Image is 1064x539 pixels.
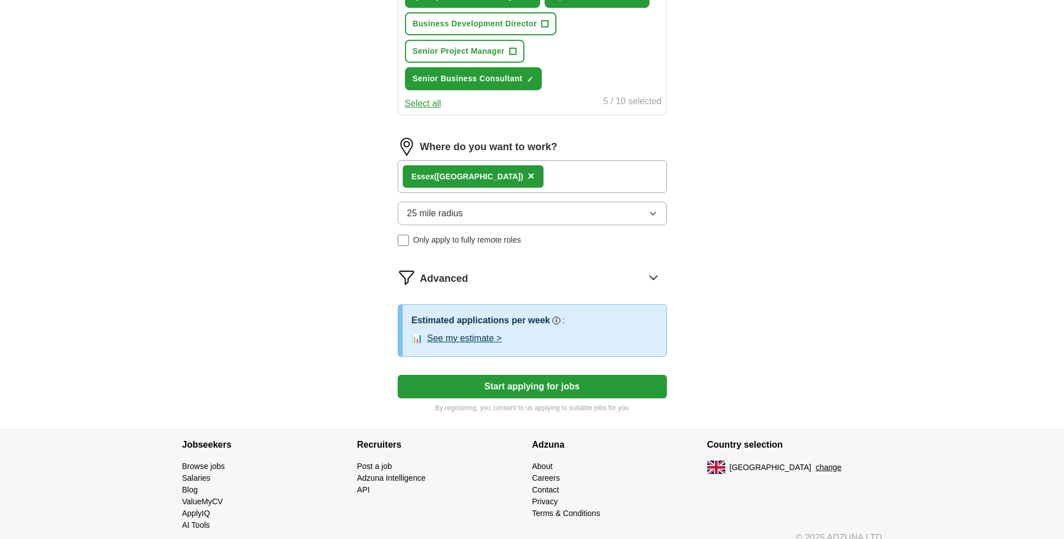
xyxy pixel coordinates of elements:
[412,171,523,183] div: ex
[182,497,223,506] a: ValueMyCV
[603,95,661,110] div: 5 / 10 selected
[398,375,667,398] button: Start applying for jobs
[405,97,441,110] button: Select all
[182,521,210,529] a: AI Tools
[407,207,463,220] span: 25 mile radius
[532,462,553,471] a: About
[420,140,558,155] label: Where do you want to work?
[412,172,426,181] strong: Ess
[707,461,725,474] img: UK flag
[405,40,524,63] button: Senior Project Manager
[398,268,416,286] img: filter
[182,462,225,471] a: Browse jobs
[527,75,533,84] span: ✓
[182,473,211,482] a: Salaries
[357,473,426,482] a: Adzuna Intelligence
[405,12,557,35] button: Business Development Director
[730,462,812,473] span: [GEOGRAPHIC_DATA]
[357,485,370,494] a: API
[182,509,210,518] a: ApplyIQ
[357,462,392,471] a: Post a job
[413,234,521,246] span: Only apply to fully remote roles
[412,332,423,345] span: 📊
[413,18,537,30] span: Business Development Director
[532,473,560,482] a: Careers
[434,172,523,181] span: ([GEOGRAPHIC_DATA])
[707,429,882,461] h4: Country selection
[398,235,409,246] input: Only apply to fully remote roles
[427,332,502,345] button: See my estimate >
[398,403,667,413] p: By registering, you consent to us applying to suitable jobs for you
[398,202,667,225] button: 25 mile radius
[405,67,542,90] button: Senior Business Consultant✓
[532,497,558,506] a: Privacy
[528,168,535,185] button: ×
[532,509,600,518] a: Terms & Conditions
[563,314,565,327] h3: :
[182,485,198,494] a: Blog
[816,462,841,473] button: change
[420,271,468,286] span: Advanced
[528,170,535,182] span: ×
[532,485,559,494] a: Contact
[413,45,505,57] span: Senior Project Manager
[412,314,550,327] h3: Estimated applications per week
[398,138,416,156] img: location.png
[413,73,523,85] span: Senior Business Consultant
